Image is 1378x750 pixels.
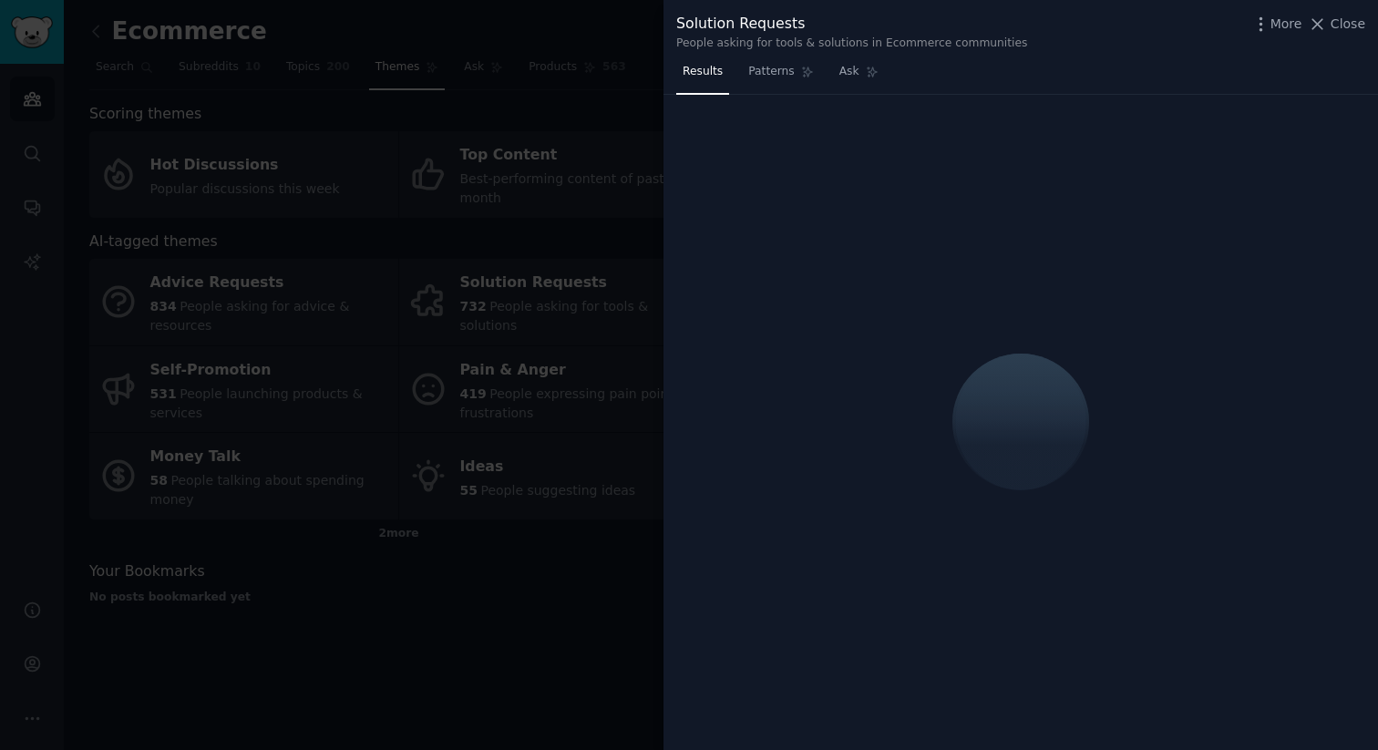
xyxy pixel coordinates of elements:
[676,57,729,95] a: Results
[839,64,859,80] span: Ask
[833,57,885,95] a: Ask
[742,57,819,95] a: Patterns
[1270,15,1302,34] span: More
[676,36,1027,52] div: People asking for tools & solutions in Ecommerce communities
[676,13,1027,36] div: Solution Requests
[748,64,794,80] span: Patterns
[1331,15,1365,34] span: Close
[1308,15,1365,34] button: Close
[683,64,723,80] span: Results
[1251,15,1302,34] button: More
